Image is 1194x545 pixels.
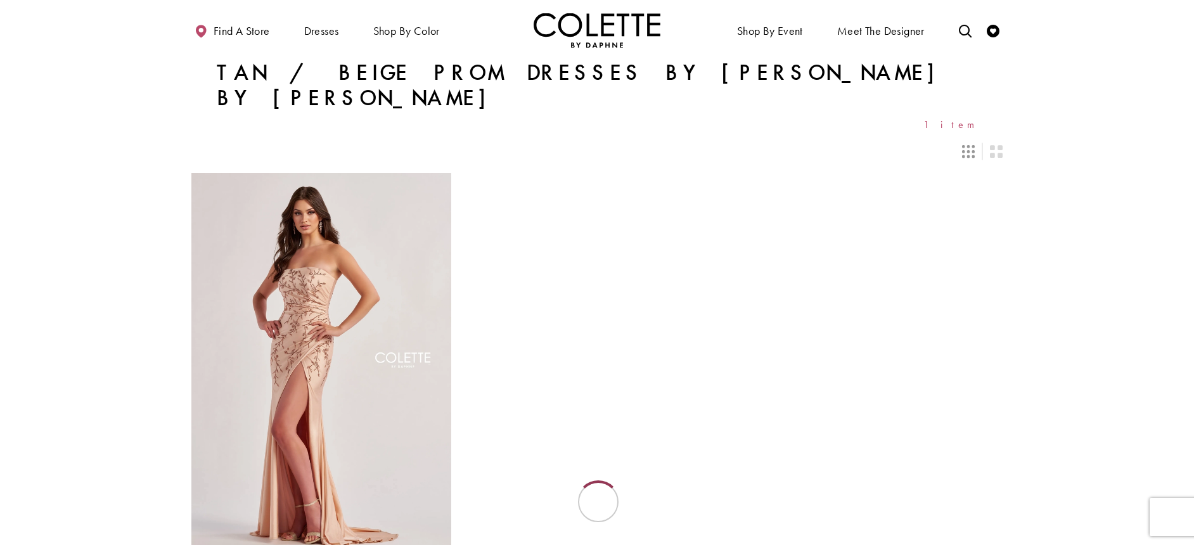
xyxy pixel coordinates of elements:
h1: Tan / Beige Prom Dresses by [PERSON_NAME] by [PERSON_NAME] [217,60,977,111]
a: Find a store [191,13,273,48]
div: Layout Controls [184,138,1010,165]
span: Shop By Event [737,25,803,37]
span: Switch layout to 3 columns [962,145,975,158]
span: 1 item [923,119,977,130]
img: Colette by Daphne [534,13,660,48]
span: Shop By Event [734,13,806,48]
span: Dresses [301,13,342,48]
span: Shop by color [373,25,440,37]
span: Find a store [214,25,270,37]
a: Check Wishlist [984,13,1003,48]
span: Dresses [304,25,339,37]
span: Shop by color [370,13,443,48]
span: Meet the designer [837,25,925,37]
a: Meet the designer [834,13,928,48]
a: Visit Home Page [534,13,660,48]
a: Toggle search [956,13,975,48]
span: Switch layout to 2 columns [990,145,1003,158]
